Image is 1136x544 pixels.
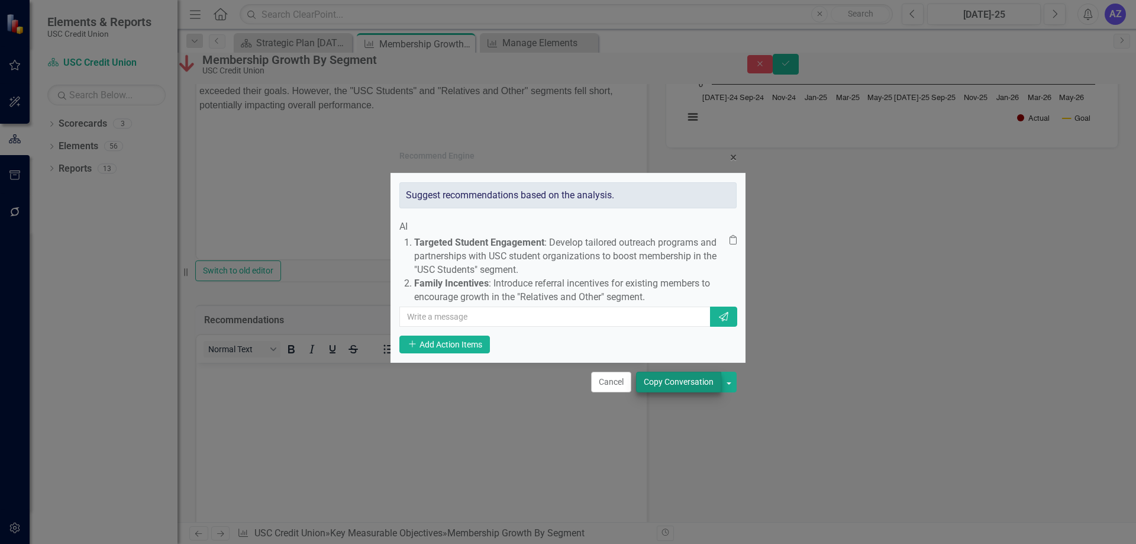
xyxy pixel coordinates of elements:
[591,372,631,392] button: Cancel
[636,372,721,392] button: Copy Conversation
[730,150,737,165] span: ×
[399,152,475,160] div: Recommend Engine
[414,278,489,289] strong: Family Incentives
[399,336,490,354] button: Add Action Items
[399,182,737,209] div: Suggest recommendations based on the analysis.
[414,237,544,248] strong: Targeted Student Engagement
[3,3,447,60] p: As of [DATE], USC Credit Union's membership growth is "Below Plan" with an actual value of 553 ag...
[414,236,730,277] p: : Develop tailored outreach programs and partnerships with USC student organizations to boost mem...
[399,220,737,234] div: AI
[399,307,711,327] input: Write a message
[414,277,730,304] p: : Introduce referral incentives for existing members to encourage growth in the "Relatives and Ot...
